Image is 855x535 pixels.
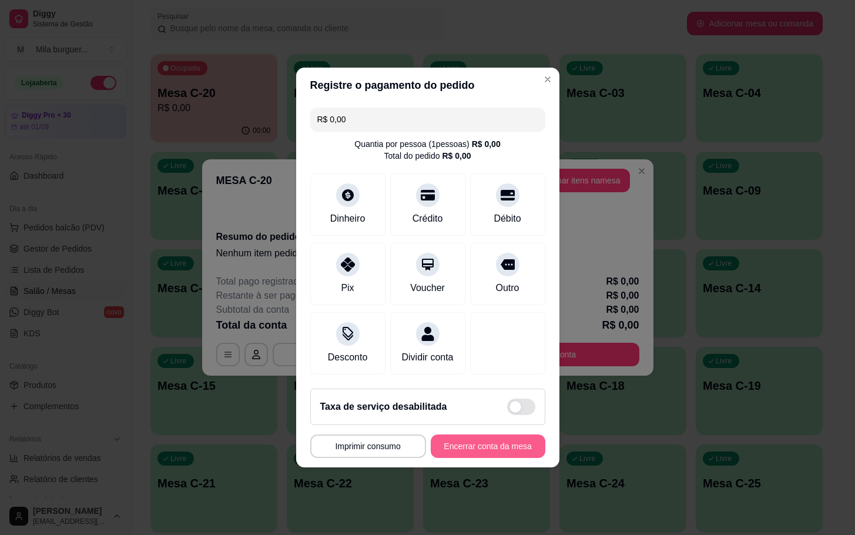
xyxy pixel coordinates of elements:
[328,350,368,365] div: Desconto
[320,400,447,414] h2: Taxa de serviço desabilitada
[384,150,471,162] div: Total do pedido
[494,212,521,226] div: Débito
[310,434,426,458] button: Imprimir consumo
[401,350,453,365] div: Dividir conta
[354,138,500,150] div: Quantia por pessoa ( 1 pessoas)
[317,108,538,131] input: Ex.: hambúrguer de cordeiro
[341,281,354,295] div: Pix
[472,138,501,150] div: R$ 0,00
[495,281,519,295] div: Outro
[431,434,545,458] button: Encerrar conta da mesa
[410,281,445,295] div: Voucher
[296,68,559,103] header: Registre o pagamento do pedido
[330,212,366,226] div: Dinheiro
[442,150,471,162] div: R$ 0,00
[538,70,557,89] button: Close
[413,212,443,226] div: Crédito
